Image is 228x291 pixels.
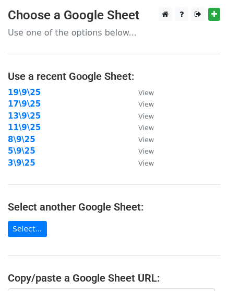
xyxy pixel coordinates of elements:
a: 3\9\25 [8,158,35,168]
h4: Select another Google Sheet: [8,201,220,213]
a: View [128,123,154,132]
a: 11\9\25 [8,123,41,132]
small: View [138,124,154,132]
a: 17\9\25 [8,99,41,109]
small: View [138,147,154,155]
a: View [128,88,154,97]
a: 19\9\25 [8,88,41,97]
a: View [128,158,154,168]
a: View [128,135,154,144]
a: View [128,99,154,109]
a: Select... [8,221,47,237]
small: View [138,159,154,167]
a: 8\9\25 [8,135,35,144]
h4: Copy/paste a Google Sheet URL: [8,272,220,284]
p: Use one of the options below... [8,27,220,38]
h4: Use a recent Google Sheet: [8,70,220,83]
small: View [138,112,154,120]
small: View [138,136,154,144]
a: 13\9\25 [8,111,41,121]
h3: Choose a Google Sheet [8,8,220,23]
a: 5\9\25 [8,146,35,156]
a: View [128,146,154,156]
a: View [128,111,154,121]
small: View [138,89,154,97]
small: View [138,100,154,108]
